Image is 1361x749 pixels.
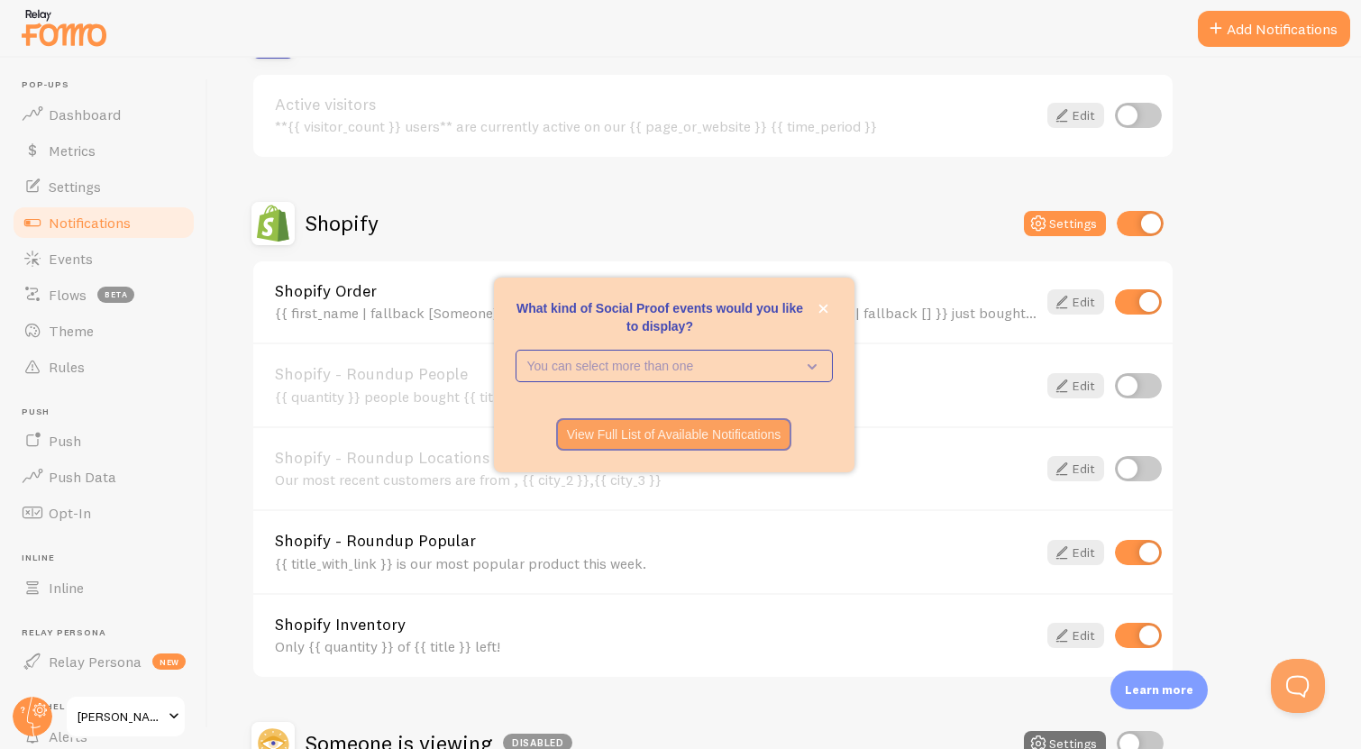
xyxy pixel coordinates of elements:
a: Flows beta [11,277,196,313]
a: Edit [1047,540,1104,565]
span: Relay Persona [22,627,196,639]
p: View Full List of Available Notifications [567,425,781,443]
p: Learn more [1125,681,1193,699]
a: Edit [1047,456,1104,481]
a: Metrics [11,132,196,169]
a: Relay Persona new [11,644,196,680]
span: Relay Persona [49,653,142,671]
p: What kind of Social Proof events would you like to display? [516,299,833,335]
a: Shopify Order [275,283,1037,299]
iframe: Help Scout Beacon - Open [1271,659,1325,713]
span: Pop-ups [22,79,196,91]
div: What kind of Social Proof events would you like to display? [494,278,854,472]
span: Theme [49,322,94,340]
span: new [152,653,186,670]
a: Inline [11,570,196,606]
div: **{{ visitor_count }} users** are currently active on our {{ page_or_website }} {{ time_period }} [275,118,1037,134]
h2: Shopify [306,209,379,237]
a: Edit [1047,289,1104,315]
a: Opt-In [11,495,196,531]
span: Notifications [49,214,131,232]
span: beta [97,287,134,303]
button: You can select more than one [516,350,833,382]
button: Settings [1024,211,1106,236]
a: [PERSON_NAME] [65,695,187,738]
div: {{ first_name | fallback [Someone] }} in {{ city | fallback [somewhere cool] }}, {{ province | fa... [275,305,1037,321]
div: Only {{ quantity }} of {{ title }} left! [275,638,1037,654]
a: Dashboard [11,96,196,132]
a: Shopify - Roundup Locations [275,450,1037,466]
div: {{ quantity }} people bought {{ title_with_link }} in the last few hours [275,388,1037,405]
span: Dashboard [49,105,121,123]
span: Settings [49,178,101,196]
a: Edit [1047,623,1104,648]
span: Metrics [49,142,96,160]
span: [PERSON_NAME] [78,706,163,727]
span: Push Data [49,468,116,486]
a: Push Data [11,459,196,495]
a: Rules [11,349,196,385]
span: Push [49,432,81,450]
a: Settings [11,169,196,205]
a: Shopify - Roundup Popular [275,533,1037,549]
div: Our most recent customers are from , {{ city_2 }},{{ city_3 }} [275,471,1037,488]
a: Notifications [11,205,196,241]
button: View Full List of Available Notifications [556,418,792,451]
span: Inline [22,553,196,564]
span: Inline [49,579,84,597]
span: Push [22,406,196,418]
div: {{ title_with_link }} is our most popular product this week. [275,555,1037,571]
p: You can select more than one [527,357,796,375]
a: Shopify - Roundup People [275,366,1037,382]
div: Learn more [1110,671,1208,709]
a: Push [11,423,196,459]
img: fomo-relay-logo-orange.svg [19,5,109,50]
a: Shopify Inventory [275,617,1037,633]
a: Edit [1047,373,1104,398]
a: Events [11,241,196,277]
span: Flows [49,286,87,304]
span: Rules [49,358,85,376]
a: Active visitors [275,96,1037,113]
img: Shopify [251,202,295,245]
span: Events [49,250,93,268]
a: Edit [1047,103,1104,128]
span: Opt-In [49,504,91,522]
button: close, [814,299,833,318]
a: Theme [11,313,196,349]
span: Alerts [49,727,87,745]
